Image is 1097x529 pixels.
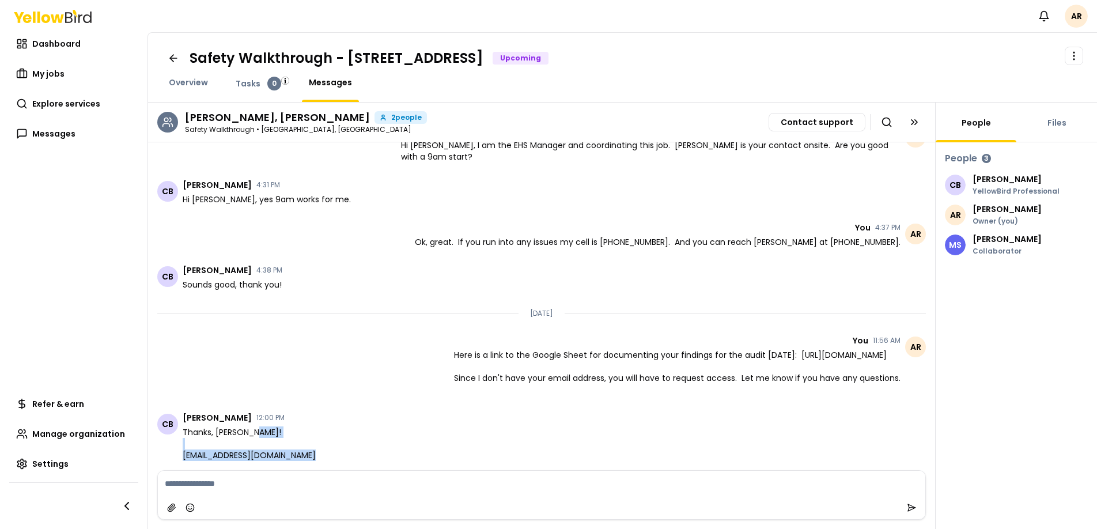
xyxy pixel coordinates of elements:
[769,113,865,131] button: Contact support
[32,38,81,50] span: Dashboard
[945,235,966,255] span: MS
[162,77,215,88] a: Overview
[875,224,901,231] time: 4:37 PM
[256,267,282,274] time: 4:38 PM
[973,235,1042,243] p: [PERSON_NAME]
[955,117,998,129] a: People
[982,154,991,163] div: 3
[183,194,351,205] span: Hi [PERSON_NAME], yes 9am works for me.
[32,98,100,109] span: Explore services
[183,266,252,274] span: [PERSON_NAME]
[454,349,901,384] span: Here is a link to the Google Sheet for documenting your findings for the audit [DATE]: [URL][DOMA...
[302,77,359,88] a: Messages
[183,426,316,461] span: Thanks, [PERSON_NAME]! [EMAIL_ADDRESS][DOMAIN_NAME]
[256,414,285,421] time: 12:00 PM
[905,337,926,357] span: AR
[32,68,65,80] span: My jobs
[9,392,138,415] a: Refer & earn
[945,152,977,165] h3: People
[236,78,260,89] span: Tasks
[1041,117,1073,129] a: Files
[530,309,553,318] p: [DATE]
[493,52,548,65] div: Upcoming
[945,175,966,195] span: CB
[391,114,422,121] span: 2 people
[9,452,138,475] a: Settings
[185,126,427,133] p: Safety Walkthrough • [GEOGRAPHIC_DATA], [GEOGRAPHIC_DATA]
[973,218,1042,225] p: Owner (you)
[32,428,125,440] span: Manage organization
[183,181,252,189] span: [PERSON_NAME]
[1065,5,1088,28] span: AR
[190,49,483,67] h1: Safety Walkthrough - [STREET_ADDRESS]
[183,279,282,290] span: Sounds good, thank you!
[32,458,69,470] span: Settings
[32,128,75,139] span: Messages
[229,77,288,90] a: Tasks0
[401,139,901,163] span: Hi [PERSON_NAME], I am the EHS Manager and coordinating this job. [PERSON_NAME] is your contact o...
[157,414,178,434] span: CB
[148,142,935,470] div: Chat messages
[873,337,901,344] time: 11:56 AM
[9,32,138,55] a: Dashboard
[183,414,252,422] span: [PERSON_NAME]
[973,188,1060,195] p: YellowBird Professional
[267,77,281,90] div: 0
[157,266,178,287] span: CB
[945,205,966,225] span: AR
[9,62,138,85] a: My jobs
[169,77,208,88] span: Overview
[855,224,871,232] span: You
[973,175,1060,183] p: [PERSON_NAME]
[905,224,926,244] span: AR
[309,77,352,88] span: Messages
[157,181,178,202] span: CB
[256,182,280,188] time: 4:31 PM
[185,112,370,123] h3: Chris Baker, Michael Schnupp
[853,337,868,345] span: You
[9,92,138,115] a: Explore services
[32,398,84,410] span: Refer & earn
[9,422,138,445] a: Manage organization
[973,205,1042,213] p: [PERSON_NAME]
[973,248,1042,255] p: Collaborator
[415,236,901,248] span: Ok, great. If you run into any issues my cell is [PHONE_NUMBER]. And you can reach [PERSON_NAME] ...
[9,122,138,145] a: Messages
